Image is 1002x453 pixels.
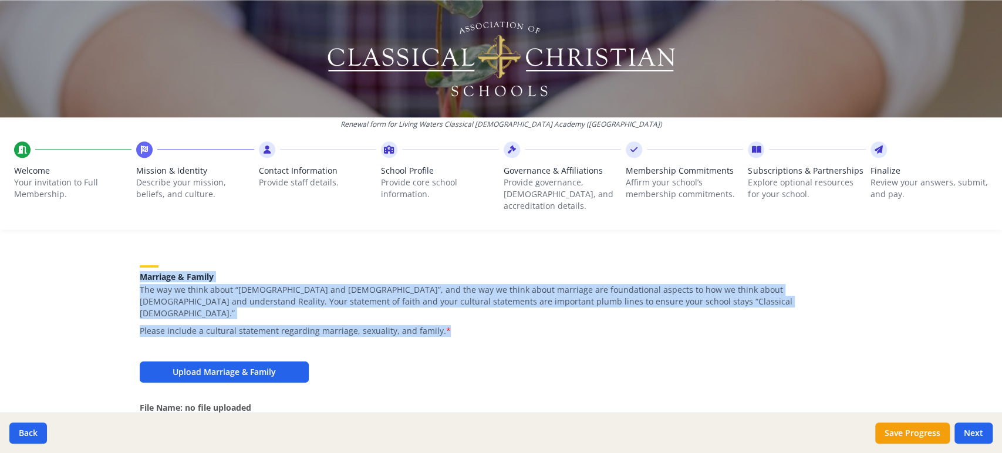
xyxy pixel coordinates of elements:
button: Upload Marriage & Family [140,361,309,383]
p: Provide core school information. [381,177,498,200]
h5: Marriage & Family [140,272,863,281]
span: Mission & Identity [136,165,254,177]
p: Provide governance, [DEMOGRAPHIC_DATA], and accreditation details. [504,177,621,212]
span: Governance & Affiliations [504,165,621,177]
span: Finalize [871,165,988,177]
span: Contact Information [259,165,376,177]
button: Next [954,422,993,444]
p: Affirm your school’s membership commitments. [626,177,743,200]
p: Provide staff details. [259,177,376,188]
span: School Profile [381,165,498,177]
p: Please include a cultural statement regarding marriage, sexuality, and family. [140,325,863,337]
button: Save Progress [875,422,950,444]
button: Back [9,422,47,444]
span: Subscriptions & Partnerships [748,165,865,177]
p: Your invitation to Full Membership. [14,177,131,200]
p: Review your answers, submit, and pay. [871,177,988,200]
p: Describe your mission, beliefs, and culture. [136,177,254,200]
span: Membership Commitments [626,165,743,177]
strong: File Name: no file uploaded [140,402,251,413]
img: Logo [325,18,677,100]
span: Welcome [14,165,131,177]
p: Explore optional resources for your school. [748,177,865,200]
p: The way we think about “[DEMOGRAPHIC_DATA] and [DEMOGRAPHIC_DATA]”, and the way we think about ma... [140,284,863,319]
